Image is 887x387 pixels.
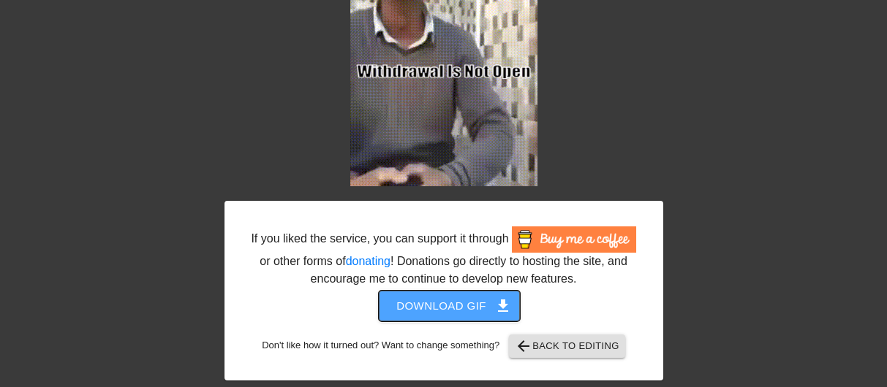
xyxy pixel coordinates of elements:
span: Back to Editing [515,337,619,355]
a: Download gif [367,299,520,311]
span: arrow_back [515,337,532,355]
button: Back to Editing [509,334,625,358]
div: If you liked the service, you can support it through or other forms of ! Donations go directly to... [250,226,638,288]
a: donating [346,255,390,267]
span: Download gif [396,296,502,315]
span: get_app [494,297,512,315]
div: Don't like how it turned out? Want to change something? [247,334,641,358]
img: Buy Me A Coffee [512,226,636,253]
button: Download gif [379,291,520,321]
